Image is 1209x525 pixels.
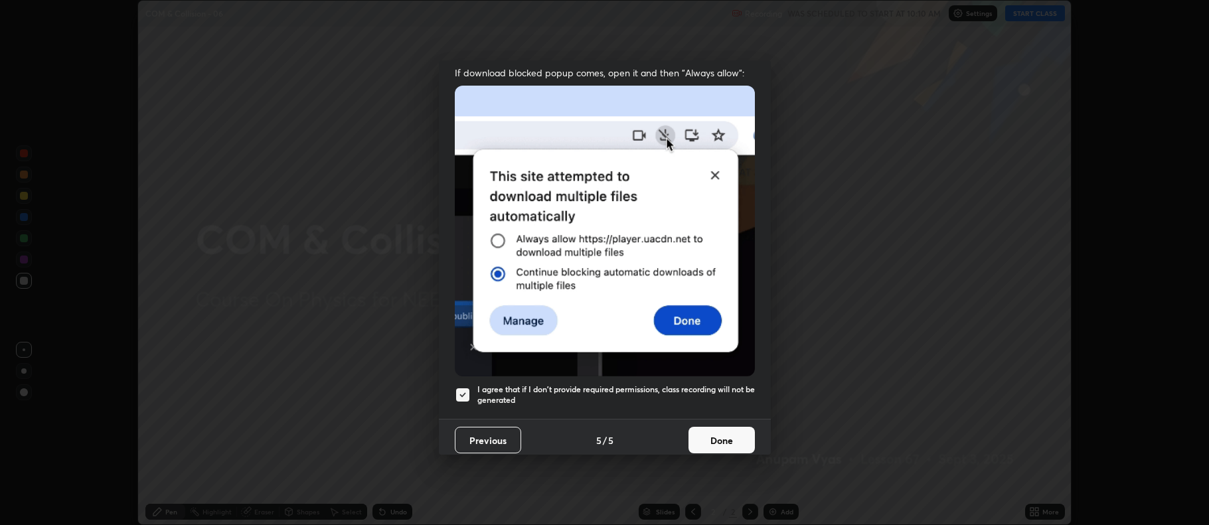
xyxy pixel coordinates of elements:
h4: 5 [596,433,602,447]
button: Done [688,427,755,453]
h4: / [603,433,607,447]
h4: 5 [608,433,613,447]
img: downloads-permission-blocked.gif [455,86,755,376]
span: If download blocked popup comes, open it and then "Always allow": [455,66,755,79]
button: Previous [455,427,521,453]
h5: I agree that if I don't provide required permissions, class recording will not be generated [477,384,755,405]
